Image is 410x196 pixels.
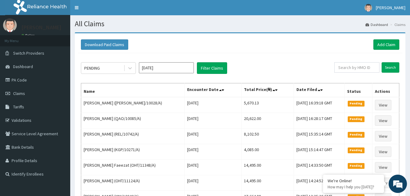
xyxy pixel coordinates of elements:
td: [PERSON_NAME] (KGP/10271/A) [81,144,185,160]
a: View [375,147,391,157]
input: Select Month and Year [139,62,194,73]
td: [DATE] [185,160,241,175]
span: Pending [348,116,365,122]
a: View [375,162,391,172]
td: [PERSON_NAME] (QAO/10085/A) [81,113,185,129]
button: Download Paid Claims [81,39,128,50]
th: Total Price(₦) [241,83,294,97]
td: [PERSON_NAME] Faeezat (OHT/11348/A) [81,160,185,175]
th: Date Filed [294,83,345,97]
th: Status [344,83,372,97]
li: Claims [389,22,405,27]
td: [DATE] 15:14:47 GMT [294,144,345,160]
span: [PERSON_NAME] [376,5,405,10]
td: [DATE] [185,175,241,191]
img: User Image [3,18,17,32]
td: [DATE] [185,97,241,113]
td: 4,085.00 [241,144,294,160]
span: Pending [348,147,365,153]
a: View [375,115,391,126]
span: Pending [348,163,365,169]
th: Name [81,83,185,97]
input: Search by HMO ID [334,62,379,73]
td: [PERSON_NAME] ([PERSON_NAME]/10028/A) [81,97,185,113]
span: Pending [348,101,365,106]
span: Claims [13,91,25,96]
a: View [375,100,391,110]
a: Add Claim [373,39,399,50]
td: 5,670.13 [241,97,294,113]
td: 8,102.50 [241,129,294,144]
td: [DATE] 14:24:52 GMT [294,175,345,191]
button: Filter Claims [197,62,227,74]
a: Online [21,33,36,38]
th: Encounter Date [185,83,241,97]
td: [DATE] 16:39:18 GMT [294,97,345,113]
span: Pending [348,132,365,137]
td: [PERSON_NAME] (OHT/11124/A) [81,175,185,191]
input: Search [382,62,399,73]
td: [DATE] 14:33:50 GMT [294,160,345,175]
td: 14,495.00 [241,175,294,191]
td: [DATE] [185,144,241,160]
p: [PERSON_NAME] [21,25,61,30]
td: 14,495.00 [241,160,294,175]
img: User Image [365,4,372,12]
a: Dashboard [365,22,388,27]
td: [PERSON_NAME] (REL/10742/A) [81,129,185,144]
span: Dashboard [13,64,33,69]
div: We're Online! [328,178,379,183]
div: PENDING [84,65,100,71]
th: Actions [372,83,399,97]
span: Switch Providers [13,50,44,56]
h1: All Claims [75,20,405,28]
span: Tariffs [13,104,24,110]
td: [DATE] [185,129,241,144]
td: 20,622.00 [241,113,294,129]
td: [DATE] 16:28:17 GMT [294,113,345,129]
a: View [375,131,391,141]
td: [DATE] [185,113,241,129]
td: [DATE] 15:35:14 GMT [294,129,345,144]
p: How may I help you today? [328,184,379,190]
